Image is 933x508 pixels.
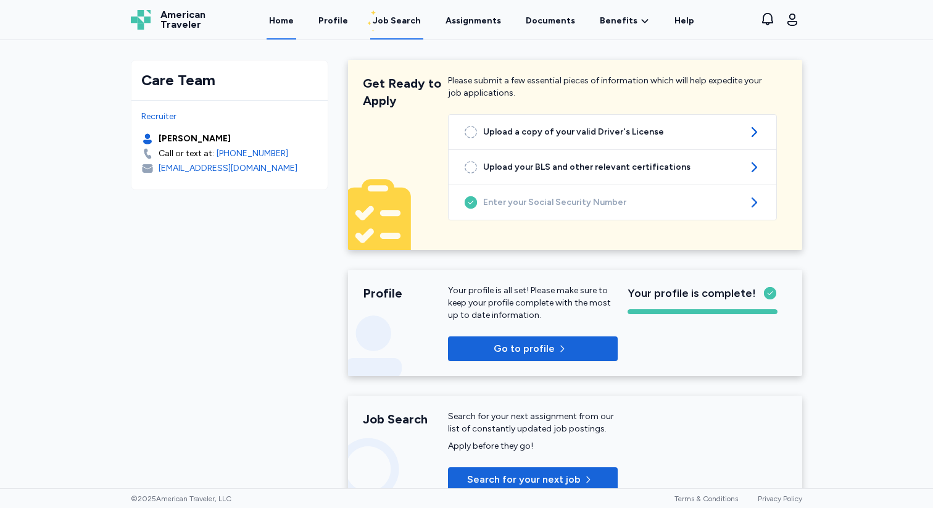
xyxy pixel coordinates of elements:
div: [PERSON_NAME] [159,133,231,145]
span: Upload a copy of your valid Driver's License [483,126,742,138]
div: Search for your next assignment from our list of constantly updated job postings. [448,410,618,435]
button: Search for your next job [448,467,618,492]
div: Get Ready to Apply [363,75,448,109]
div: Recruiter [141,110,318,123]
div: [EMAIL_ADDRESS][DOMAIN_NAME] [159,162,297,175]
span: Your profile is complete! [628,285,756,302]
a: Privacy Policy [758,494,802,503]
span: American Traveler [160,10,205,30]
a: Job Search [370,1,423,40]
span: Search for your next job [467,472,581,487]
div: Job Search [373,15,421,27]
img: Logo [131,10,151,30]
span: Benefits [600,15,637,27]
a: Home [267,1,296,40]
div: Job Search [363,410,448,428]
span: Go to profile [494,341,555,356]
div: Apply before they go! [448,440,618,452]
a: Benefits [600,15,650,27]
div: Please submit a few essential pieces of information which will help expedite your job applications. [448,75,777,109]
button: Go to profile [448,336,618,361]
div: Profile [363,285,448,302]
span: © 2025 American Traveler, LLC [131,494,231,504]
a: Terms & Conditions [674,494,738,503]
a: [PHONE_NUMBER] [217,148,288,160]
div: Your profile is all set! Please make sure to keep your profile complete with the most up to date ... [448,285,618,322]
div: Call or text at: [159,148,214,160]
span: Upload your BLS and other relevant certifications [483,161,742,173]
div: Care Team [141,70,318,90]
span: Enter your Social Security Number [483,196,742,209]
